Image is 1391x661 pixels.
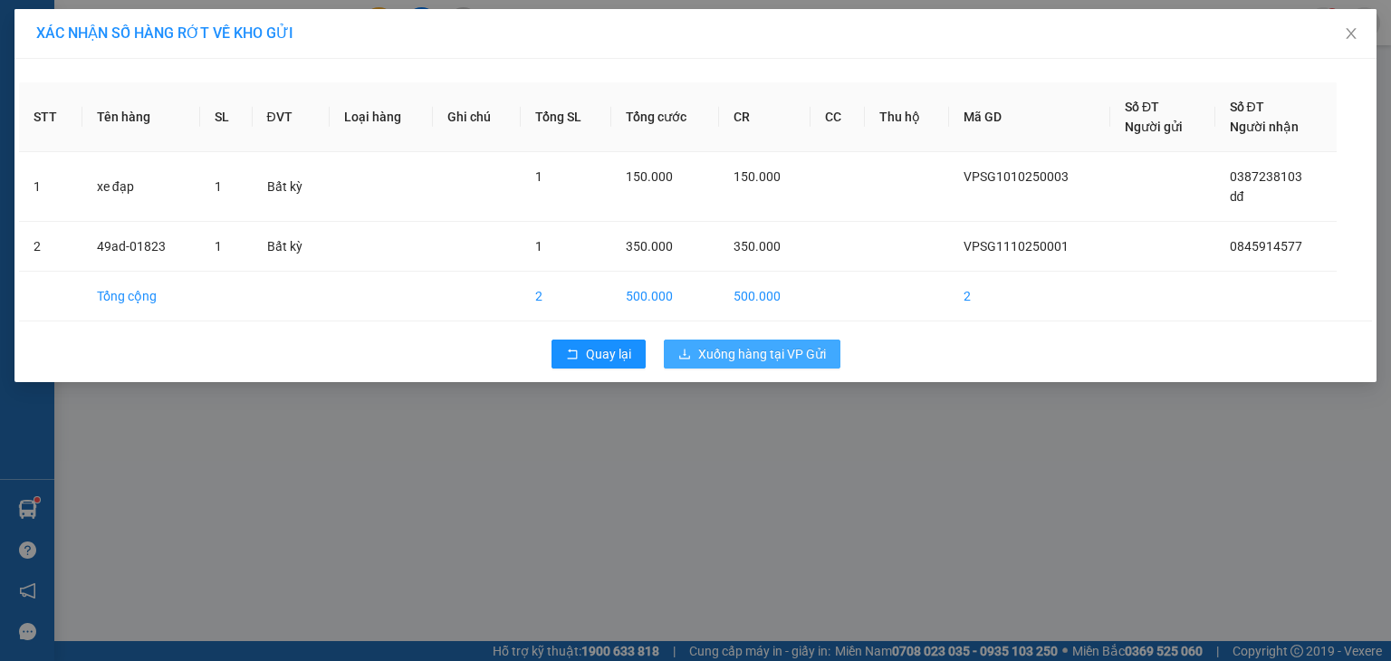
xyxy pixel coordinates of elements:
button: Close [1326,9,1377,60]
td: 500.000 [719,272,811,321]
td: Bất kỳ [253,152,330,222]
span: 150.000 [626,169,673,184]
span: Số ĐT [1230,100,1264,114]
span: rollback [566,348,579,362]
span: Số ĐT [1125,100,1159,114]
td: 1 [19,152,82,222]
span: 1 [215,179,222,194]
th: Ghi chú [433,82,520,152]
th: CR [719,82,811,152]
li: [PERSON_NAME] [9,9,263,43]
th: Tên hàng [82,82,200,152]
th: STT [19,82,82,152]
button: rollbackQuay lại [552,340,646,369]
span: 0387238103 [1230,169,1302,184]
th: CC [811,82,865,152]
span: Xuống hàng tại VP Gửi [698,344,826,364]
span: 1 [535,239,542,254]
span: environment [125,120,138,133]
th: Tổng SL [521,82,611,152]
th: Mã GD [949,82,1110,152]
span: Người nhận [1230,120,1299,134]
td: 2 [19,222,82,272]
span: VPSG1010250003 [964,169,1069,184]
span: 1 [535,169,542,184]
button: downloadXuống hàng tại VP Gửi [664,340,840,369]
td: 49ad-01823 [82,222,200,272]
span: dđ [1230,189,1244,204]
span: 1 [215,239,222,254]
td: Bất kỳ [253,222,330,272]
td: Tổng cộng [82,272,200,321]
span: 350.000 [734,239,781,254]
span: download [678,348,691,362]
td: 2 [949,272,1110,321]
th: ĐVT [253,82,330,152]
th: SL [200,82,253,152]
span: XÁC NHẬN SỐ HÀNG RỚT VỀ KHO GỬI [36,24,293,42]
span: Quay lại [586,344,631,364]
td: 2 [521,272,611,321]
li: VP VP [GEOGRAPHIC_DATA] [9,77,125,137]
th: Thu hộ [865,82,949,152]
td: xe đạp [82,152,200,222]
th: Tổng cước [611,82,719,152]
span: VPSG1110250001 [964,239,1069,254]
span: Người gửi [1125,120,1183,134]
td: 500.000 [611,272,719,321]
li: VP VP Buôn Mê Thuột [125,77,241,117]
th: Loại hàng [330,82,433,152]
span: 350.000 [626,239,673,254]
span: 150.000 [734,169,781,184]
span: close [1344,26,1358,41]
span: 0845914577 [1230,239,1302,254]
